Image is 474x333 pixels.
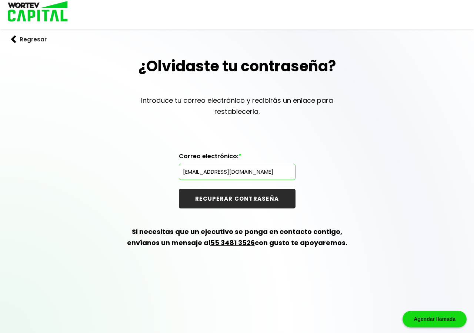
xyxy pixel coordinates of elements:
[126,95,348,117] p: Introduce tu correo electrónico y recibirás un enlace para restablecerla.
[403,311,467,327] div: Agendar llamada
[11,35,16,43] img: flecha izquierda
[210,238,255,247] a: 55 3481 3526
[179,153,296,164] label: Correo electrónico:
[138,55,336,77] h1: ¿Olvidaste tu contraseña?
[179,189,296,208] button: RECUPERAR CONTRASEÑA
[127,227,347,247] b: Si necesitas que un ejecutivo se ponga en contacto contigo, envíanos un mensaje al con gusto te a...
